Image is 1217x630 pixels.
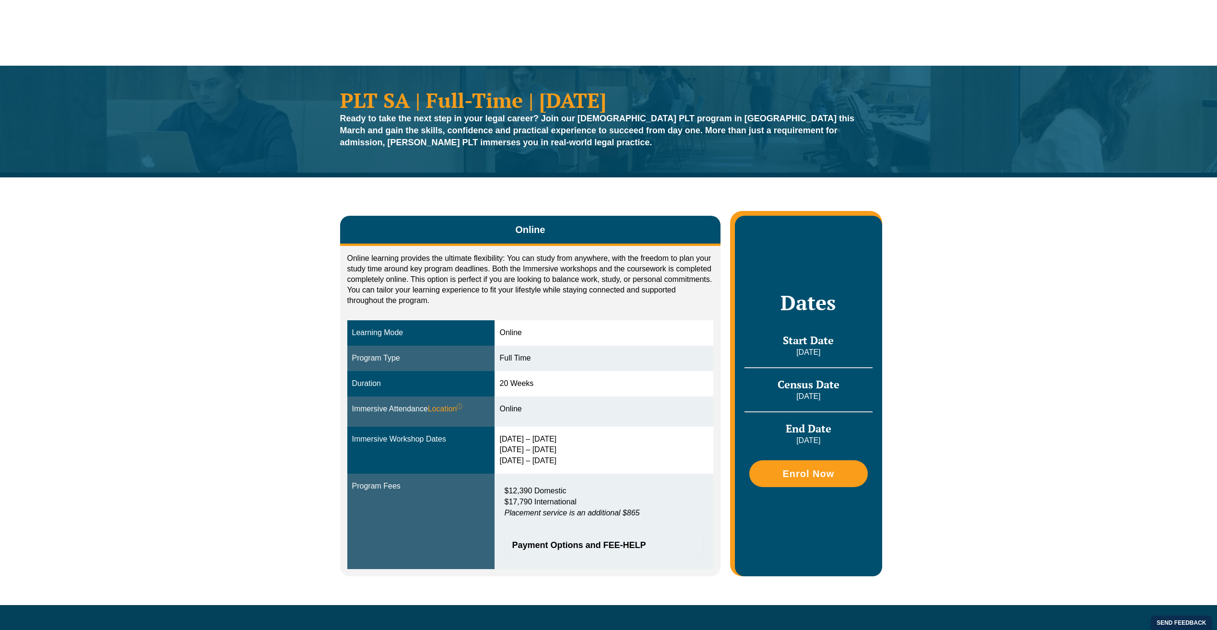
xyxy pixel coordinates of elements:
[352,353,490,364] div: Program Type
[499,434,709,467] div: [DATE] – [DATE] [DATE] – [DATE] [DATE] – [DATE]
[778,377,839,391] span: Census Date
[512,541,686,549] span: Payment Options and FEE-HELP
[352,378,490,389] div: Duration
[783,333,834,347] span: Start Date
[504,487,566,495] span: $12,390 Domestic
[340,90,877,110] h1: PLT SA | Full-Time | [DATE]
[347,253,714,306] p: Online learning provides the ultimate flexibility: You can study from anywhere, with the freedom ...
[744,291,872,315] h2: Dates
[352,404,490,415] div: Immersive Attendance
[515,223,545,236] span: Online
[340,114,854,147] strong: Ready to take the next step in your legal career? Join our [DEMOGRAPHIC_DATA] PLT program in [GEO...
[499,404,709,415] div: Online
[340,216,721,576] div: Tabs. Open items with Enter or Space, close with Escape and navigate using the Arrow keys.
[352,481,490,492] div: Program Fees
[744,347,872,358] p: [DATE]
[749,460,867,487] a: Enrol Now
[786,421,831,435] span: End Date
[428,404,463,415] span: Location
[504,509,639,517] em: Placement service is an additional $865
[504,498,576,506] span: $17,790 International
[782,469,834,478] span: Enrol Now
[352,434,490,445] div: Immersive Workshop Dates
[744,435,872,446] p: [DATE]
[499,327,709,338] div: Online
[499,353,709,364] div: Full Time
[744,391,872,402] p: [DATE]
[352,327,490,338] div: Learning Mode
[499,378,709,389] div: 20 Weeks
[457,403,462,410] sup: ⓘ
